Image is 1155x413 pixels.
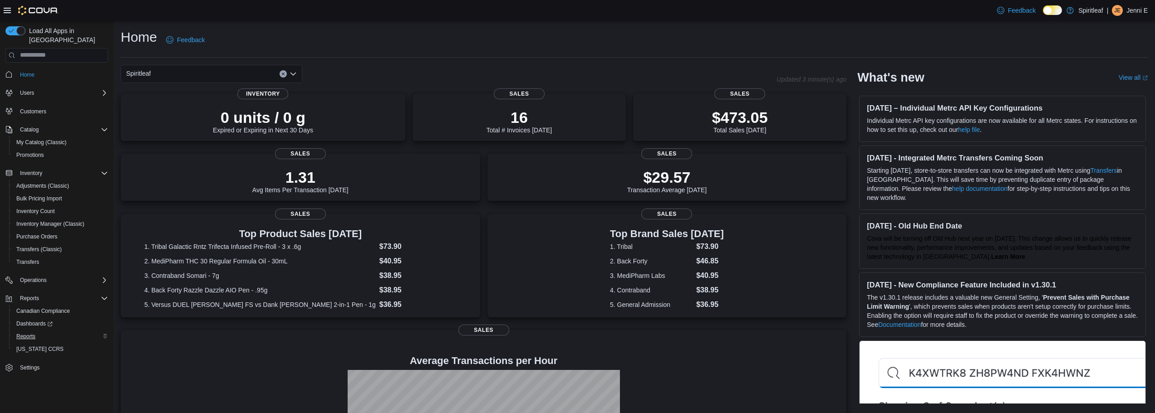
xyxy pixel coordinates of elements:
[379,285,457,296] dd: $38.95
[16,246,62,253] span: Transfers (Classic)
[13,219,108,229] span: Inventory Manager (Classic)
[1043,5,1062,15] input: Dark Mode
[2,105,112,118] button: Customers
[2,87,112,99] button: Users
[1142,75,1148,81] svg: External link
[610,271,693,280] dt: 3. MediPharm Labs
[379,299,457,310] dd: $36.95
[9,180,112,192] button: Adjustments (Classic)
[13,137,108,148] span: My Catalog (Classic)
[1126,5,1148,16] p: Jenni E
[9,136,112,149] button: My Catalog (Classic)
[13,306,108,316] span: Canadian Compliance
[213,108,313,134] div: Expired or Expiring in Next 30 Days
[712,108,768,134] div: Total Sales [DATE]
[610,286,693,295] dt: 4. Contraband
[857,70,924,85] h2: What's new
[1107,5,1109,16] p: |
[144,271,376,280] dt: 3. Contraband Somari - 7g
[144,300,376,309] dt: 5. Versus DUEL [PERSON_NAME] FS vs Dank [PERSON_NAME] 2-in-1 Pen - 1g
[2,292,112,305] button: Reports
[16,139,67,146] span: My Catalog (Classic)
[16,362,43,373] a: Settings
[878,321,921,328] a: Documentation
[2,167,112,180] button: Inventory
[16,233,58,240] span: Purchase Orders
[952,185,1008,192] a: help documentation
[494,88,545,99] span: Sales
[20,71,34,78] span: Home
[2,68,112,81] button: Home
[16,333,35,340] span: Reports
[16,275,108,286] span: Operations
[13,219,88,229] a: Inventory Manager (Classic)
[16,293,43,304] button: Reports
[144,242,376,251] dt: 1. Tribal Galactic Rntz Trifecta Infused Pre-Roll - 3 x .6g
[867,221,1138,230] h3: [DATE] - Old Hub End Date
[177,35,205,44] span: Feedback
[16,69,108,80] span: Home
[13,193,108,204] span: Bulk Pricing Import
[16,106,50,117] a: Customers
[487,108,552,134] div: Total # Invoices [DATE]
[16,307,70,315] span: Canadian Compliance
[627,168,707,186] p: $29.57
[13,180,108,191] span: Adjustments (Classic)
[13,257,108,267] span: Transfers
[379,241,457,252] dd: $73.90
[379,270,457,281] dd: $38.95
[867,103,1138,112] h3: [DATE] – Individual Metrc API Key Configurations
[20,170,42,177] span: Inventory
[458,325,509,335] span: Sales
[867,294,1130,310] strong: Prevent Sales with Purchase Limit Warning
[18,6,59,15] img: Cova
[252,168,349,186] p: 1.31
[16,320,53,327] span: Dashboards
[13,344,108,355] span: Washington CCRS
[1008,6,1036,15] span: Feedback
[13,137,70,148] a: My Catalog (Classic)
[13,244,108,255] span: Transfers (Classic)
[777,76,846,83] p: Updated 3 minute(s) ago
[20,108,46,115] span: Customers
[16,87,38,98] button: Users
[714,88,765,99] span: Sales
[9,343,112,355] button: [US_STATE] CCRS
[2,274,112,287] button: Operations
[16,168,108,179] span: Inventory
[13,150,108,160] span: Promotions
[16,195,62,202] span: Bulk Pricing Import
[1119,74,1148,81] a: View allExternal link
[13,318,108,329] span: Dashboards
[641,209,692,219] span: Sales
[867,116,1138,134] p: Individual Metrc API key configurations are now available for all Metrc states. For instructions ...
[2,123,112,136] button: Catalog
[25,26,108,44] span: Load All Apps in [GEOGRAPHIC_DATA]
[487,108,552,126] p: 16
[9,317,112,330] a: Dashboards
[1078,5,1103,16] p: Spiritleaf
[16,345,64,353] span: [US_STATE] CCRS
[13,180,73,191] a: Adjustments (Classic)
[275,148,326,159] span: Sales
[16,182,69,189] span: Adjustments (Classic)
[20,126,39,133] span: Catalog
[867,293,1138,329] p: The v1.30.1 release includes a valuable new General Setting, ' ', which prevents sales when produ...
[144,228,457,239] h3: Top Product Sales [DATE]
[610,242,693,251] dt: 1. Tribal
[20,364,39,371] span: Settings
[16,293,108,304] span: Reports
[290,70,297,78] button: Open list of options
[13,331,39,342] a: Reports
[9,149,112,161] button: Promotions
[13,318,56,329] a: Dashboards
[712,108,768,126] p: $473.05
[991,253,1025,260] strong: Learn More
[610,300,693,309] dt: 5. General Admission
[9,330,112,343] button: Reports
[16,69,38,80] a: Home
[958,126,980,133] a: help file
[9,230,112,243] button: Purchase Orders
[13,206,108,217] span: Inventory Count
